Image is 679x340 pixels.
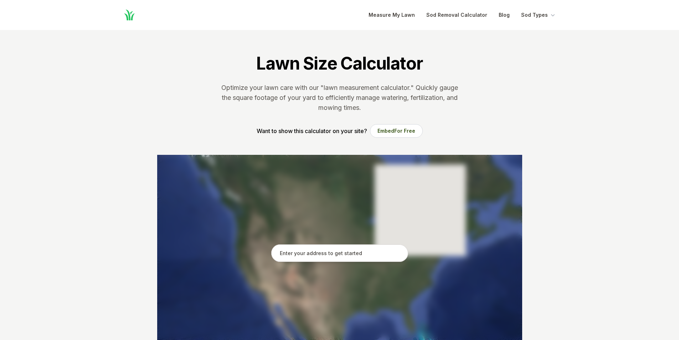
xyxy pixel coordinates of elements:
[271,244,408,262] input: Enter your address to get started
[426,11,487,19] a: Sod Removal Calculator
[257,127,367,135] p: Want to show this calculator on your site?
[499,11,510,19] a: Blog
[394,128,415,134] span: For Free
[256,53,422,74] h1: Lawn Size Calculator
[370,124,423,138] button: EmbedFor Free
[220,83,459,113] p: Optimize your lawn care with our "lawn measurement calculator." Quickly gauge the square footage ...
[369,11,415,19] a: Measure My Lawn
[521,11,556,19] button: Sod Types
